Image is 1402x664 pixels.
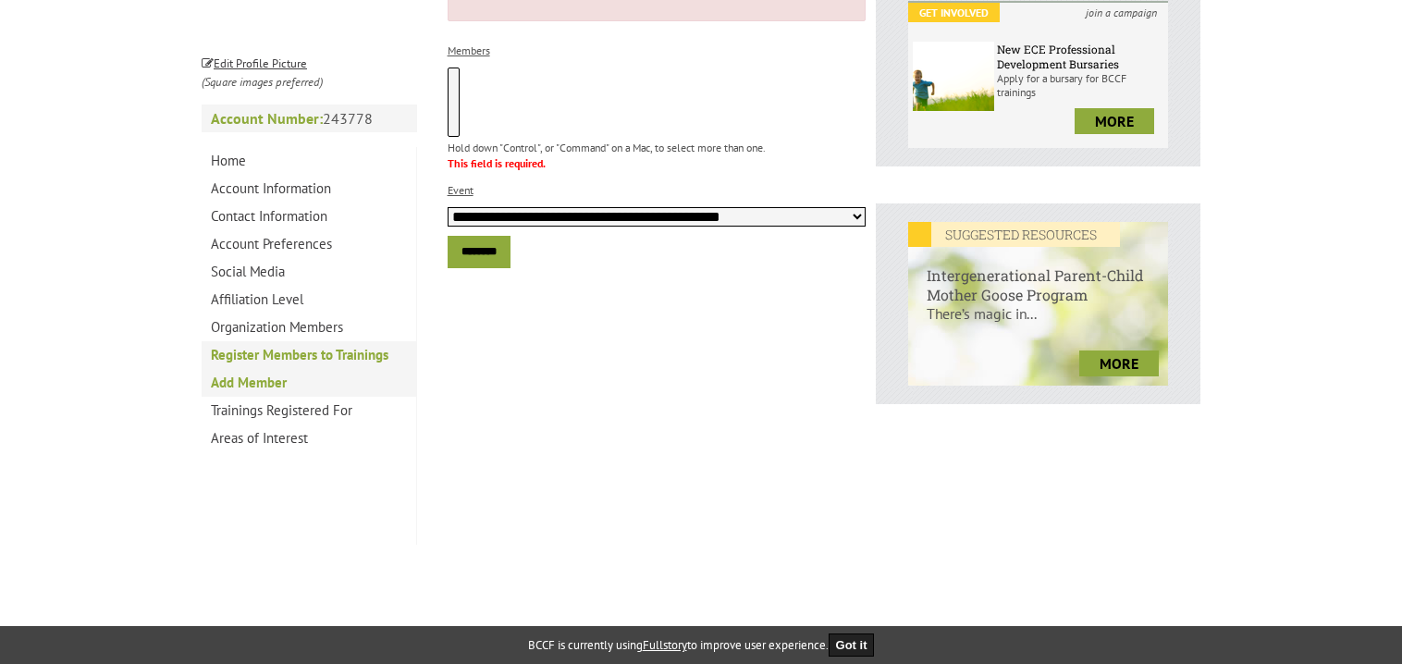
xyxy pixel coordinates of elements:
a: Edit Profile Picture [202,53,307,71]
p: Hold down "Control", or "Command" on a Mac, to select more than one. [448,141,867,154]
h6: New ECE Professional Development Bursaries [997,42,1163,71]
label: Members [448,43,490,57]
a: Areas of Interest [202,424,416,452]
a: Add Member [202,369,416,397]
a: Organization Members [202,314,416,341]
a: more [1079,350,1159,376]
a: Account Information [202,175,416,203]
a: Contact Information [202,203,416,230]
small: Edit Profile Picture [202,55,307,71]
a: Account Preferences [202,230,416,258]
p: This field is required. [448,156,867,170]
i: join a campaign [1075,3,1168,22]
strong: Account Number: [211,109,323,128]
a: Trainings Registered For [202,397,416,424]
a: Register Members to Trainings [202,341,416,369]
a: Fullstory [643,637,687,653]
a: Home [202,147,416,175]
a: Affiliation Level [202,286,416,314]
p: There’s magic in... [908,304,1168,341]
a: Social Media [202,258,416,286]
label: Event [448,183,473,197]
button: Got it [829,633,875,657]
em: Get Involved [908,3,1000,22]
em: SUGGESTED RESOURCES [908,222,1120,247]
a: more [1075,108,1154,134]
i: (Square images preferred) [202,74,323,90]
h6: Intergenerational Parent-Child Mother Goose Program [908,247,1168,304]
p: Apply for a bursary for BCCF trainings [997,71,1163,99]
p: 243778 [202,105,417,132]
